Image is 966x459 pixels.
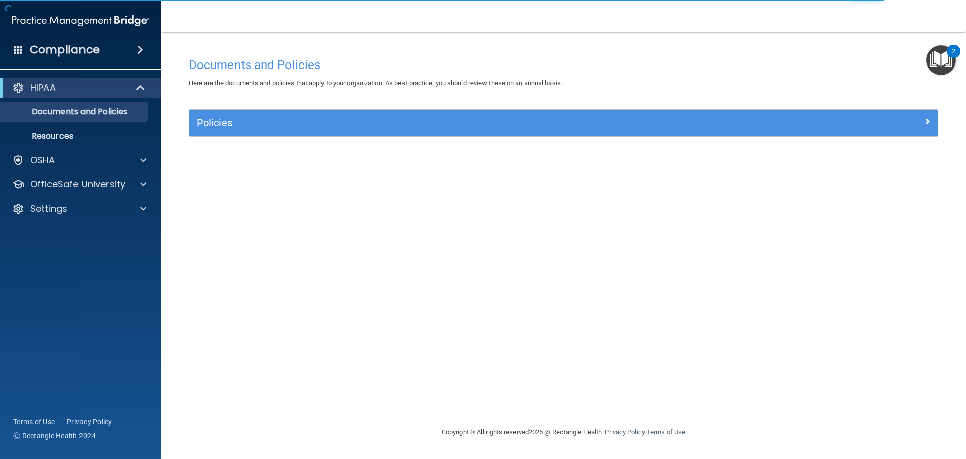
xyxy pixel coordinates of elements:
p: OfficeSafe University [30,178,125,190]
a: Terms of Use [647,428,685,436]
h4: Compliance [30,43,100,57]
p: OSHA [30,154,55,166]
p: HIPAA [30,82,56,94]
p: Settings [30,203,67,215]
h5: Policies [197,117,743,128]
a: Policies [197,115,930,131]
img: PMB logo [12,11,149,31]
span: Ⓒ Rectangle Health 2024 [13,431,96,441]
a: OfficeSafe University [12,178,146,190]
a: OSHA [12,154,146,166]
a: Privacy Policy [605,428,645,436]
p: Resources [7,131,144,141]
a: Settings [12,203,146,215]
a: Privacy Policy [67,417,112,427]
div: Copyright © All rights reserved 2025 @ Rectangle Health | | [380,416,747,448]
a: HIPAA [12,82,146,94]
span: Here are the documents and policies that apply to your organization. As best practice, you should... [189,79,562,87]
button: Open Resource Center, 2 new notifications [926,45,956,75]
div: 2 [952,51,955,64]
a: Terms of Use [13,417,55,427]
p: Documents and Policies [7,107,144,117]
h4: Documents and Policies [189,58,938,72]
